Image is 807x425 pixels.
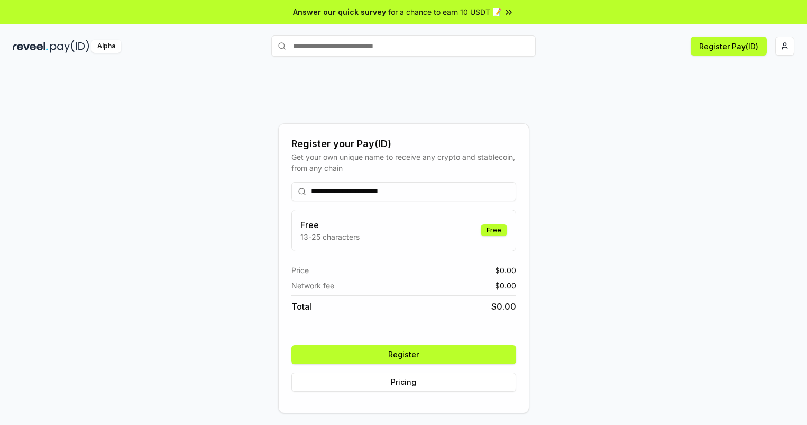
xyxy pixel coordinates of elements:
[13,40,48,53] img: reveel_dark
[91,40,121,53] div: Alpha
[691,37,767,56] button: Register Pay(ID)
[293,6,386,17] span: Answer our quick survey
[491,300,516,313] span: $ 0.00
[291,373,516,392] button: Pricing
[300,231,360,242] p: 13-25 characters
[495,280,516,291] span: $ 0.00
[291,137,516,151] div: Register your Pay(ID)
[300,219,360,231] h3: Free
[495,265,516,276] span: $ 0.00
[291,280,334,291] span: Network fee
[291,265,309,276] span: Price
[388,6,501,17] span: for a chance to earn 10 USDT 📝
[50,40,89,53] img: pay_id
[481,224,507,236] div: Free
[291,300,311,313] span: Total
[291,345,516,364] button: Register
[291,151,516,174] div: Get your own unique name to receive any crypto and stablecoin, from any chain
